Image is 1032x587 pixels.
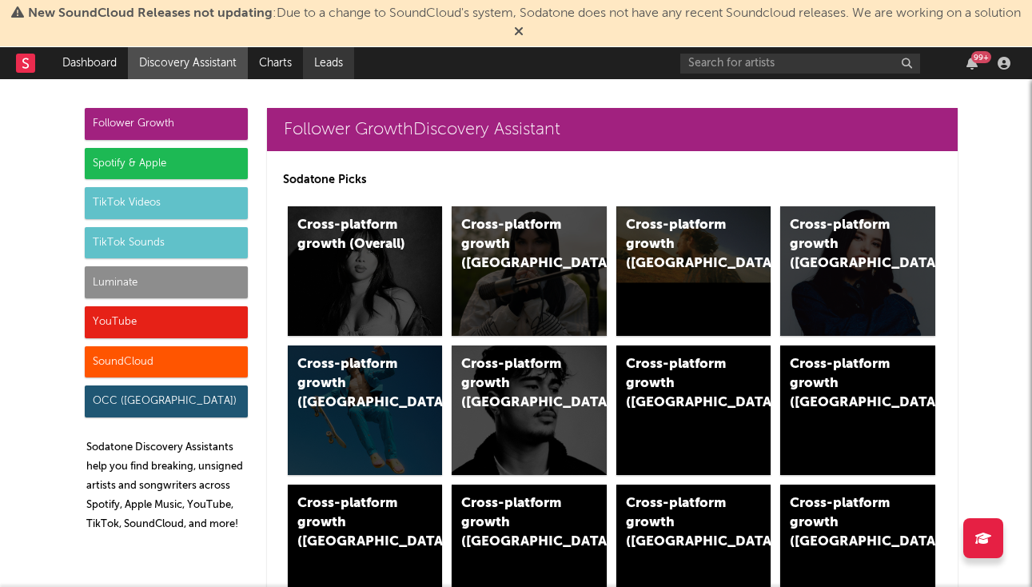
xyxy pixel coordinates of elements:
div: Luminate [85,266,248,298]
input: Search for artists [680,54,920,74]
div: Cross-platform growth ([GEOGRAPHIC_DATA]) [790,216,899,274]
div: Cross-platform growth ([GEOGRAPHIC_DATA]) [297,355,406,413]
a: Dashboard [51,47,128,79]
a: Follower GrowthDiscovery Assistant [267,108,958,151]
div: TikTok Videos [85,187,248,219]
div: Spotify & Apple [85,148,248,180]
a: Leads [303,47,354,79]
a: Discovery Assistant [128,47,248,79]
div: Cross-platform growth ([GEOGRAPHIC_DATA]) [626,494,735,552]
div: YouTube [85,306,248,338]
div: Cross-platform growth ([GEOGRAPHIC_DATA]) [461,355,570,413]
div: Cross-platform growth ([GEOGRAPHIC_DATA]) [626,216,735,274]
div: Cross-platform growth ([GEOGRAPHIC_DATA]/GSA) [626,355,735,413]
div: Cross-platform growth ([GEOGRAPHIC_DATA]) [461,216,570,274]
span: Dismiss [514,26,524,39]
div: Cross-platform growth ([GEOGRAPHIC_DATA]) [790,494,899,552]
a: Cross-platform growth ([GEOGRAPHIC_DATA]) [452,345,607,475]
span: New SoundCloud Releases not updating [28,7,273,20]
a: Cross-platform growth ([GEOGRAPHIC_DATA]) [780,345,935,475]
a: Cross-platform growth ([GEOGRAPHIC_DATA]/GSA) [616,345,771,475]
a: Charts [248,47,303,79]
div: Cross-platform growth ([GEOGRAPHIC_DATA]) [297,494,406,552]
a: Cross-platform growth (Overall) [288,206,443,336]
div: 99 + [971,51,991,63]
p: Sodatone Picks [283,170,942,190]
p: Sodatone Discovery Assistants help you find breaking, unsigned artists and songwriters across Spo... [86,438,248,534]
div: Cross-platform growth (Overall) [297,216,406,254]
a: Cross-platform growth ([GEOGRAPHIC_DATA]) [616,206,771,336]
div: Follower Growth [85,108,248,140]
a: Cross-platform growth ([GEOGRAPHIC_DATA]) [780,206,935,336]
div: TikTok Sounds [85,227,248,259]
div: SoundCloud [85,346,248,378]
div: Cross-platform growth ([GEOGRAPHIC_DATA]) [461,494,570,552]
a: Cross-platform growth ([GEOGRAPHIC_DATA]) [288,345,443,475]
div: OCC ([GEOGRAPHIC_DATA]) [85,385,248,417]
button: 99+ [966,57,978,70]
span: : Due to a change to SoundCloud's system, Sodatone does not have any recent Soundcloud releases. ... [28,7,1021,20]
div: Cross-platform growth ([GEOGRAPHIC_DATA]) [790,355,899,413]
a: Cross-platform growth ([GEOGRAPHIC_DATA]) [452,206,607,336]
